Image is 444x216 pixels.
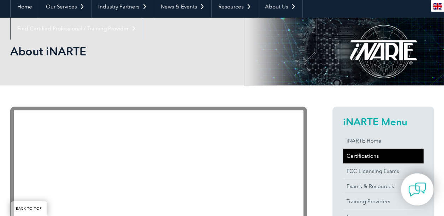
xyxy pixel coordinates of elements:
img: contact-chat.png [408,181,426,198]
h2: About iNARTE [10,46,307,57]
a: BACK TO TOP [11,201,47,216]
a: Training Providers [343,194,424,209]
a: iNARTE Home [343,133,424,148]
a: Exams & Resources [343,179,424,194]
h2: iNARTE Menu [343,116,424,127]
img: en [433,3,442,10]
a: Find Certified Professional / Training Provider [11,18,143,40]
a: Certifications [343,149,424,163]
a: FCC Licensing Exams [343,164,424,179]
